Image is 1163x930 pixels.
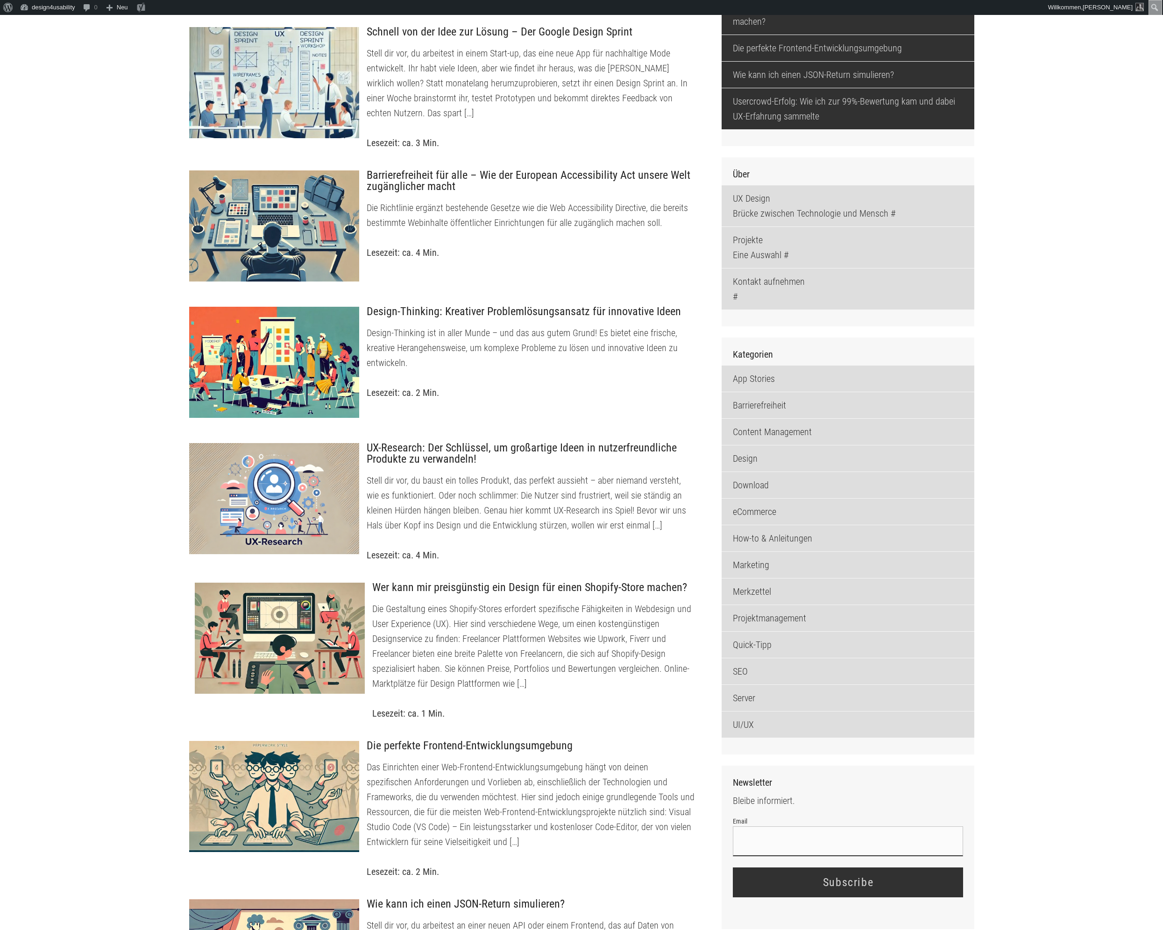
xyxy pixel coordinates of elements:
[733,247,963,262] p: Eine Auswahl
[722,35,974,61] a: Die perfekte Frontend-Entwicklungsumgebung
[722,419,974,445] a: Content Management
[733,867,963,897] input: Subscribe
[1083,4,1133,11] span: [PERSON_NAME]
[733,349,963,360] h2: Kategorien
[367,169,695,193] h3: Barrierefreiheit für alle – Wie der European Accessibility Act unsere Welt zugänglicher macht
[722,632,974,658] a: Quick-Tipp
[733,206,963,221] p: Brücke zwischen Technologie und Mensch
[733,817,814,825] label: Email
[722,499,974,525] a: eCommerce
[722,366,974,392] a: App Stories
[722,392,974,418] a: Barrierefreiheit
[722,472,974,498] a: Download
[722,185,974,226] a: UX DesignBrücke zwischen Technologie und Mensch
[722,605,974,631] a: Projektmanagement
[722,62,974,88] a: Wie kann ich einen JSON-Return simulieren?
[367,740,695,752] h3: Die perfekte Frontend-Entwicklungsumgebung
[367,200,695,230] p: Die Richtlinie ergänzt bestehende Gesetze wie die Web Accessibility Directive, die bereits bestim...
[372,582,701,594] h3: Wer kann mir preisgünstig ein Design für einen Shopify-Store machen?
[367,760,695,849] p: Das Einrichten einer Web-Frontend-Entwicklungsumgebung hängt von deinen spezifischen Anforderunge...
[367,387,439,398] span: Lesezeit: ca. 2 Min.
[367,325,695,370] p: Design-Thinking ist in aller Munde – und das aus gutem Grund! Es bietet eine frische, kreative He...
[722,712,974,738] a: UI/UX
[367,866,439,877] span: Lesezeit: ca. 2 Min.
[733,777,963,788] h3: Newsletter
[367,137,439,148] span: Lesezeit: ca. 3 Min.
[722,88,974,129] a: Usercrowd-Erfolg: Wie ich zur 99%-Bewertung kam und dabei UX-Erfahrung sammelte
[367,306,695,318] h3: Design-Thinking: Kreativer Problemlösungsansatz für innovative Ideen
[367,247,439,258] span: Lesezeit: ca. 4 Min.
[722,552,974,578] a: Marketing
[372,708,445,719] span: Lesezeit: ca. 1 Min.
[733,777,963,909] div: Bleibe informiert.
[372,601,701,691] p: Die Gestaltung eines Shopify-Stores erfordert spezifische Fähigkeiten in Webdesign und User Exper...
[367,898,695,910] h3: Wie kann ich einen JSON-Return simulieren?
[367,46,695,120] p: Stell dir vor, du arbeitest in einem Start-up, das eine neue App für nachhaltige Mode entwickelt....
[367,550,439,561] span: Lesezeit: ca. 4 Min.
[733,169,963,180] h3: Über
[722,658,974,684] a: SEO
[722,578,974,605] a: Merkzettel
[722,525,974,551] a: How-to & Anleitungen
[367,442,695,465] h3: UX-Research: Der Schlüssel, um großartige Ideen in nutzerfreundliche Produkte zu verwandeln!
[722,227,974,268] a: ProjekteEine Auswahl
[722,445,974,472] a: Design
[722,268,974,310] a: Kontakt aufnehmen
[367,473,695,533] p: Stell dir vor, du baust ein tolles Produkt, das perfekt aussieht – aber niemand versteht, wie es ...
[367,26,695,38] h3: Schnell von der Idee zur Lösung – Der Google Design Sprint
[722,685,974,711] a: Server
